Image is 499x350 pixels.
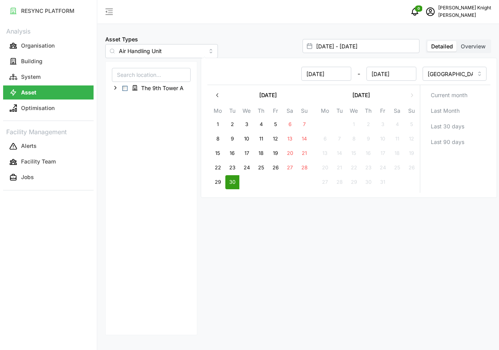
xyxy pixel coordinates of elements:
button: 10 September 2025 [240,132,254,146]
button: 25 September 2025 [254,161,268,175]
button: 28 September 2025 [297,161,311,175]
button: 29 September 2025 [211,175,225,189]
th: Mo [318,106,332,117]
button: 12 October 2025 [405,132,419,146]
a: Building [3,53,94,69]
button: 27 October 2025 [318,175,332,189]
button: 17 September 2025 [240,146,254,160]
button: 14 September 2025 [297,132,311,146]
button: Facility Team [3,155,94,169]
button: 15 September 2025 [211,146,225,160]
th: We [239,106,254,117]
th: Fr [268,106,283,117]
p: Jobs [21,173,34,181]
button: 7 September 2025 [297,117,311,131]
p: Facility Management [3,126,94,137]
th: Sa [283,106,297,117]
p: [PERSON_NAME] [438,12,491,19]
th: Su [297,106,311,117]
button: 20 September 2025 [283,146,297,160]
button: 30 October 2025 [361,175,375,189]
button: 27 September 2025 [283,161,297,175]
button: 11 September 2025 [254,132,268,146]
span: The 9th Tower A [141,84,184,92]
button: 15 October 2025 [347,146,361,160]
button: Current month [423,88,488,102]
span: Last Month [431,104,460,117]
button: notifications [407,4,423,20]
button: 31 October 2025 [376,175,390,189]
th: Th [254,106,268,117]
button: 8 September 2025 [211,132,225,146]
button: RESYNC PLATFORM [3,4,94,18]
button: 1 October 2025 [347,117,361,131]
button: 5 October 2025 [405,117,419,131]
button: Jobs [3,171,94,185]
button: 24 October 2025 [376,161,390,175]
button: 25 October 2025 [390,161,404,175]
span: Last 30 days [431,120,464,133]
span: Last 90 days [431,135,464,149]
button: 19 October 2025 [405,146,419,160]
button: 4 October 2025 [390,117,404,131]
a: RESYNC PLATFORM [3,3,94,19]
p: [PERSON_NAME] Knight [438,4,491,12]
input: Search location... [112,68,191,82]
a: System [3,69,94,85]
button: 21 October 2025 [333,161,347,175]
button: 21 September 2025 [297,146,311,160]
button: 9 October 2025 [361,132,375,146]
button: 7 October 2025 [333,132,347,146]
a: Organisation [3,38,94,53]
th: Sa [390,106,404,117]
button: 13 October 2025 [318,146,332,160]
button: 12 September 2025 [269,132,283,146]
button: [DATE] [318,88,405,102]
button: 28 October 2025 [333,175,347,189]
button: 1 September 2025 [211,117,225,131]
button: Building [3,54,94,68]
button: schedule [423,4,438,20]
button: Last Month [423,104,488,118]
p: Facility Team [21,158,56,165]
p: Building [21,57,42,65]
button: Optimisation [3,101,94,115]
th: Mo [211,106,225,117]
p: Analysis [3,25,94,36]
span: 0 [418,6,420,11]
button: 30 September 2025 [225,175,239,189]
button: 18 September 2025 [254,146,268,160]
button: 26 September 2025 [269,161,283,175]
button: 22 October 2025 [347,161,361,175]
button: 11 October 2025 [390,132,404,146]
p: Optimisation [21,104,55,112]
button: Last 30 days [423,119,488,133]
th: We [347,106,361,117]
button: 22 September 2025 [211,161,225,175]
button: 26 October 2025 [405,161,419,175]
p: Alerts [21,142,37,150]
button: 9 September 2025 [225,132,239,146]
button: 20 October 2025 [318,161,332,175]
button: 24 September 2025 [240,161,254,175]
button: 14 October 2025 [333,146,347,160]
button: 19 September 2025 [269,146,283,160]
button: 6 October 2025 [318,132,332,146]
button: 23 September 2025 [225,161,239,175]
button: 17 October 2025 [376,146,390,160]
p: Asset [21,89,36,96]
button: 8 October 2025 [347,132,361,146]
span: Overview [461,43,486,50]
span: Select The 9th Tower A [122,86,127,91]
th: Su [404,106,419,117]
a: Alerts [3,139,94,154]
th: Fr [375,106,390,117]
button: Organisation [3,39,94,53]
button: [DATE] [225,88,311,102]
span: Current month [431,89,467,102]
button: 16 October 2025 [361,146,375,160]
th: Tu [225,106,239,117]
th: Th [361,106,375,117]
button: 3 September 2025 [240,117,254,131]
